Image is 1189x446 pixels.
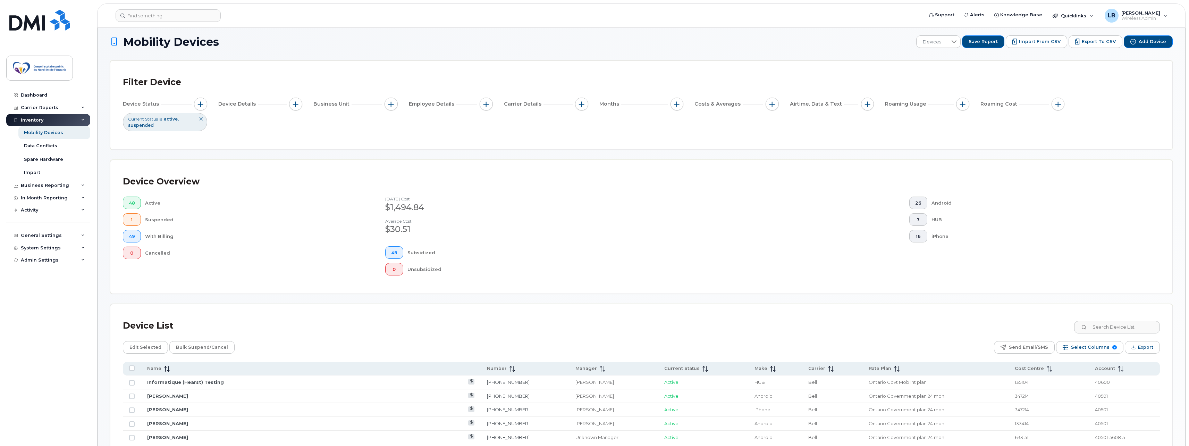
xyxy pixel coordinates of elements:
[487,407,530,412] a: [PHONE_NUMBER]
[123,197,141,209] button: 48
[385,263,403,275] button: 0
[407,263,625,275] div: Unsubsidized
[313,100,352,108] span: Business Unit
[123,213,141,226] button: 1
[468,393,475,398] a: View Last Bill
[129,234,135,239] span: 49
[1095,379,1110,385] span: 40600
[1139,39,1166,45] span: Add Device
[1082,39,1116,45] span: Export to CSV
[407,246,625,259] div: Subsidized
[575,393,652,399] div: [PERSON_NAME]
[385,201,625,213] div: $1,494.84
[123,341,168,354] button: Edit Selected
[468,420,475,426] a: View Last Bill
[808,365,825,372] span: Carrier
[1069,35,1122,48] button: Export to CSV
[1056,341,1123,354] button: Select Columns 9
[1015,379,1029,385] span: 135104
[909,213,927,226] button: 7
[1095,435,1125,440] span: 40501-560815
[145,197,363,209] div: Active
[869,407,947,412] span: Ontario Government plan 24 month
[1019,39,1061,45] span: Import from CSV
[1095,365,1115,372] span: Account
[123,173,200,191] div: Device Overview
[909,230,927,242] button: 16
[664,435,678,440] span: Active
[468,406,475,412] a: View Last Bill
[123,100,161,108] span: Device Status
[664,393,678,399] span: Active
[128,123,154,128] span: suspended
[145,213,363,226] div: Suspended
[129,217,135,223] span: 1
[808,421,817,426] span: Bell
[931,213,1149,226] div: HUB
[218,100,258,108] span: Device Details
[575,379,652,386] div: [PERSON_NAME]
[1015,393,1029,399] span: 347214
[869,393,947,399] span: Ontario Government plan 24 month
[885,100,928,108] span: Roaming Usage
[694,100,743,108] span: Costs & Averages
[468,379,475,384] a: View Last Bill
[487,379,530,385] a: [PHONE_NUMBER]
[754,421,773,426] span: Android
[664,421,678,426] span: Active
[1095,393,1108,399] span: 40501
[145,247,363,259] div: Cancelled
[385,246,403,259] button: 49
[869,435,947,440] span: Ontario Government plan 24 month
[385,219,625,223] h4: Average cost
[754,407,770,412] span: iPhone
[487,421,530,426] a: [PHONE_NUMBER]
[123,230,141,242] button: 49
[129,200,135,206] span: 48
[754,393,773,399] span: Android
[994,341,1055,354] button: Send Email/SMS
[931,230,1149,242] div: iPhone
[575,406,652,413] div: [PERSON_NAME]
[504,100,543,108] span: Carrier Details
[808,393,817,399] span: Bell
[147,365,161,372] span: Name
[147,435,188,440] a: [PERSON_NAME]
[575,420,652,427] div: [PERSON_NAME]
[915,234,921,239] span: 16
[1006,35,1067,48] button: Import from CSV
[1015,407,1029,412] span: 347214
[1015,421,1029,426] span: 133414
[1074,321,1160,333] input: Search Device List ...
[123,317,174,335] div: Device List
[409,100,456,108] span: Employee Details
[1095,407,1108,412] span: 40501
[1124,35,1173,48] button: Add Device
[915,200,921,206] span: 26
[147,407,188,412] a: [PERSON_NAME]
[176,342,228,353] span: Bulk Suspend/Cancel
[931,197,1149,209] div: Android
[1015,435,1028,440] span: 633151
[123,73,181,91] div: Filter Device
[754,365,767,372] span: Make
[1071,342,1110,353] span: Select Columns
[808,379,817,385] span: Bell
[487,393,530,399] a: [PHONE_NUMBER]
[385,223,625,235] div: $30.51
[808,407,817,412] span: Bell
[664,379,678,385] span: Active
[147,379,224,385] a: Informatique (Hearst) Testing
[915,217,921,223] span: 7
[487,435,530,440] a: [PHONE_NUMBER]
[487,365,507,372] span: Number
[754,435,773,440] span: Android
[391,250,397,256] span: 49
[808,435,817,440] span: Bell
[385,197,625,201] h4: [DATE] cost
[575,434,652,441] div: Unknown Manager
[599,100,621,108] span: Months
